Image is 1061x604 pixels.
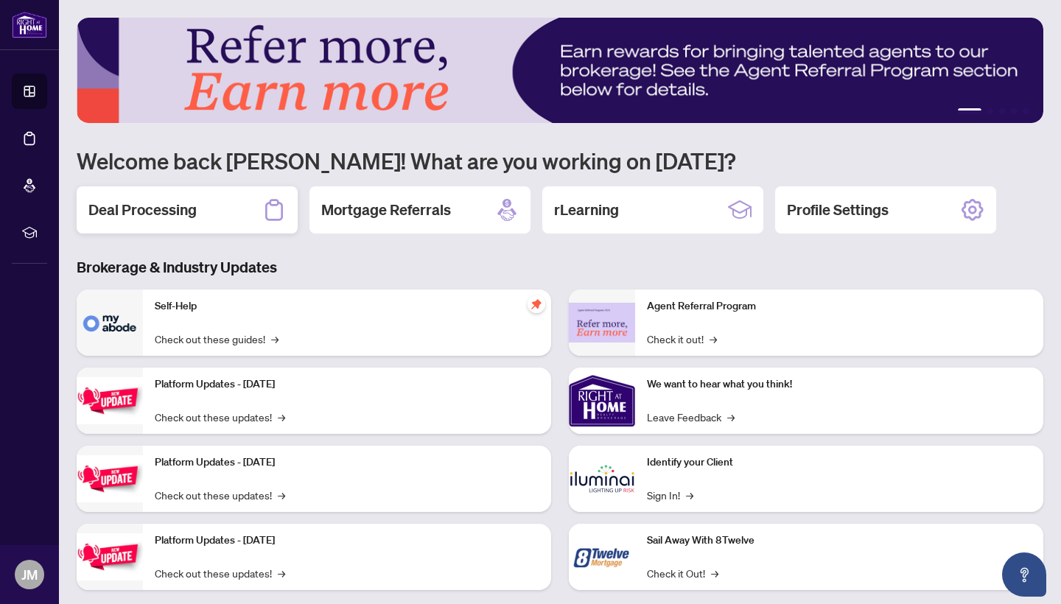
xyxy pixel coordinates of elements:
[647,487,693,503] a: Sign In!→
[528,295,545,313] span: pushpin
[999,108,1005,114] button: 3
[21,564,38,585] span: JM
[155,331,279,347] a: Check out these guides!→
[12,11,47,38] img: logo
[647,565,718,581] a: Check it Out!→
[155,298,539,315] p: Self-Help
[987,108,993,114] button: 2
[77,289,143,356] img: Self-Help
[711,565,718,581] span: →
[554,200,619,220] h2: rLearning
[1011,108,1017,114] button: 4
[77,377,143,424] img: Platform Updates - July 21, 2025
[155,565,285,581] a: Check out these updates!→
[686,487,693,503] span: →
[155,533,539,549] p: Platform Updates - [DATE]
[77,18,1043,123] img: Slide 0
[727,409,735,425] span: →
[647,533,1032,549] p: Sail Away With 8Twelve
[1002,552,1046,597] button: Open asap
[321,200,451,220] h2: Mortgage Referrals
[569,524,635,590] img: Sail Away With 8Twelve
[278,565,285,581] span: →
[647,331,717,347] a: Check it out!→
[787,200,889,220] h2: Profile Settings
[155,409,285,425] a: Check out these updates!→
[647,454,1032,471] p: Identify your Client
[155,487,285,503] a: Check out these updates!→
[647,376,1032,393] p: We want to hear what you think!
[647,298,1032,315] p: Agent Referral Program
[569,368,635,434] img: We want to hear what you think!
[77,147,1043,175] h1: Welcome back [PERSON_NAME]! What are you working on [DATE]?
[271,331,279,347] span: →
[278,409,285,425] span: →
[710,331,717,347] span: →
[155,454,539,471] p: Platform Updates - [DATE]
[155,376,539,393] p: Platform Updates - [DATE]
[569,446,635,512] img: Identify your Client
[569,303,635,343] img: Agent Referral Program
[77,455,143,502] img: Platform Updates - July 8, 2025
[958,108,981,114] button: 1
[647,409,735,425] a: Leave Feedback→
[1023,108,1029,114] button: 5
[77,257,1043,278] h3: Brokerage & Industry Updates
[77,533,143,580] img: Platform Updates - June 23, 2025
[278,487,285,503] span: →
[88,200,197,220] h2: Deal Processing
